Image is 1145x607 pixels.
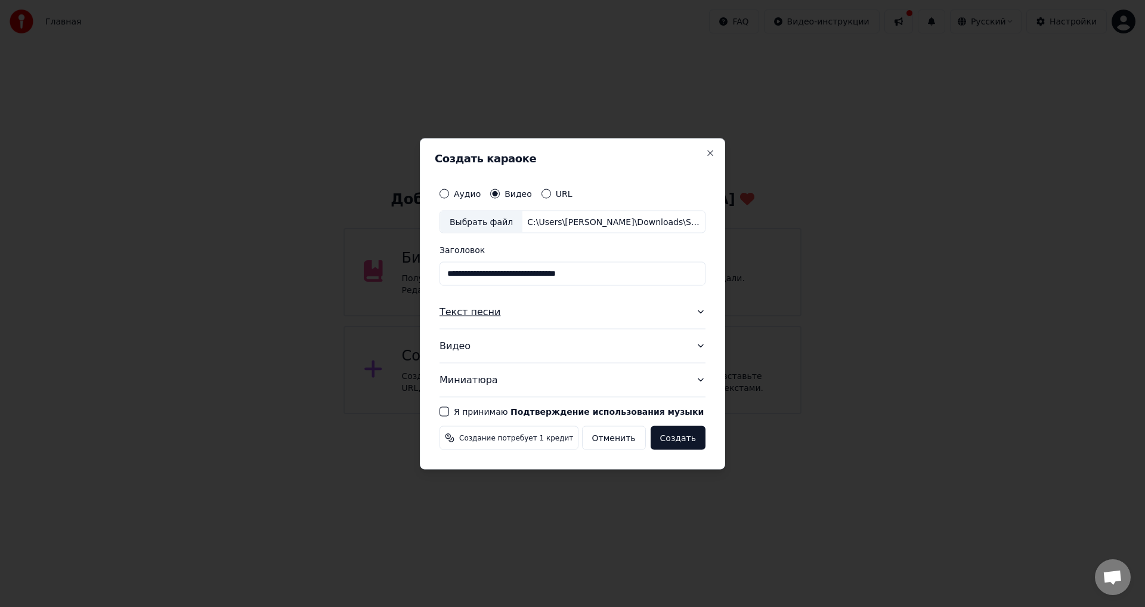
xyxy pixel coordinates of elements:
button: Создать [651,426,705,449]
label: Видео [505,189,532,198]
button: Миниатюра [440,363,705,396]
label: Я принимаю [454,407,704,415]
h2: Создать караоке [435,153,710,164]
button: Видео [440,329,705,362]
label: Заголовок [440,245,485,254]
div: C:\Users\[PERSON_NAME]\Downloads\SSvid.net--АБСЕНТ-[PERSON_NAME]-Ваенга_1080p.mp4 [522,215,705,227]
button: Отменить [582,426,646,449]
label: Аудио [454,189,481,198]
div: Выбрать файл [440,211,522,232]
button: Я принимаю [510,407,704,415]
button: Текст песни [440,295,705,328]
span: Создание потребует 1 кредит [459,433,573,442]
label: URL [556,189,572,198]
